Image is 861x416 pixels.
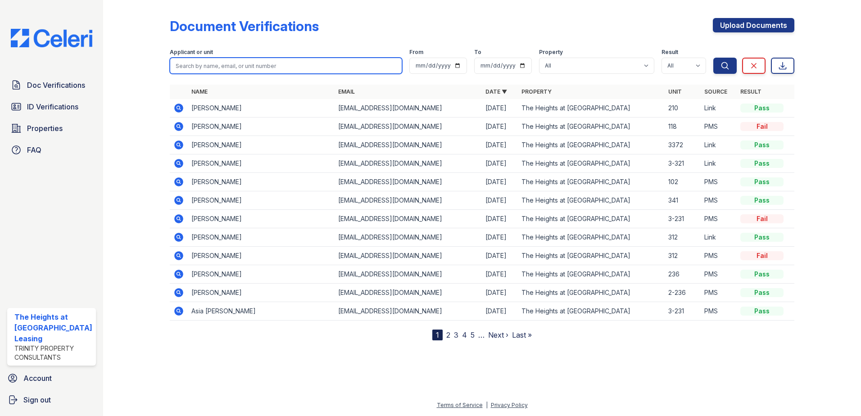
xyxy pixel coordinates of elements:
[188,247,335,265] td: [PERSON_NAME]
[7,98,96,116] a: ID Verifications
[701,173,737,191] td: PMS
[665,118,701,136] td: 118
[486,402,488,408] div: |
[701,136,737,154] td: Link
[437,402,483,408] a: Terms of Service
[188,136,335,154] td: [PERSON_NAME]
[335,302,482,321] td: [EMAIL_ADDRESS][DOMAIN_NAME]
[740,270,784,279] div: Pass
[740,233,784,242] div: Pass
[188,191,335,210] td: [PERSON_NAME]
[518,154,665,173] td: The Heights at [GEOGRAPHIC_DATA]
[335,99,482,118] td: [EMAIL_ADDRESS][DOMAIN_NAME]
[668,88,682,95] a: Unit
[740,288,784,297] div: Pass
[701,247,737,265] td: PMS
[518,284,665,302] td: The Heights at [GEOGRAPHIC_DATA]
[518,228,665,247] td: The Heights at [GEOGRAPHIC_DATA]
[701,284,737,302] td: PMS
[740,122,784,131] div: Fail
[701,210,737,228] td: PMS
[704,88,727,95] a: Source
[478,330,485,340] span: …
[335,118,482,136] td: [EMAIL_ADDRESS][DOMAIN_NAME]
[713,18,794,32] a: Upload Documents
[485,88,507,95] a: Date ▼
[740,177,784,186] div: Pass
[4,369,100,387] a: Account
[665,284,701,302] td: 2-236
[482,302,518,321] td: [DATE]
[482,284,518,302] td: [DATE]
[701,154,737,173] td: Link
[518,191,665,210] td: The Heights at [GEOGRAPHIC_DATA]
[471,330,475,339] a: 5
[462,330,467,339] a: 4
[335,210,482,228] td: [EMAIL_ADDRESS][DOMAIN_NAME]
[482,228,518,247] td: [DATE]
[518,302,665,321] td: The Heights at [GEOGRAPHIC_DATA]
[482,118,518,136] td: [DATE]
[409,49,423,56] label: From
[188,228,335,247] td: [PERSON_NAME]
[665,191,701,210] td: 341
[7,119,96,137] a: Properties
[14,312,92,344] div: The Heights at [GEOGRAPHIC_DATA] Leasing
[482,99,518,118] td: [DATE]
[740,196,784,205] div: Pass
[4,29,100,47] img: CE_Logo_Blue-a8612792a0a2168367f1c8372b55b34899dd931a85d93a1a3d3e32e68fde9ad4.png
[482,210,518,228] td: [DATE]
[170,18,319,34] div: Document Verifications
[482,191,518,210] td: [DATE]
[482,265,518,284] td: [DATE]
[338,88,355,95] a: Email
[482,173,518,191] td: [DATE]
[665,173,701,191] td: 102
[170,49,213,56] label: Applicant or unit
[665,302,701,321] td: 3-231
[482,154,518,173] td: [DATE]
[740,159,784,168] div: Pass
[518,99,665,118] td: The Heights at [GEOGRAPHIC_DATA]
[335,154,482,173] td: [EMAIL_ADDRESS][DOMAIN_NAME]
[335,136,482,154] td: [EMAIL_ADDRESS][DOMAIN_NAME]
[4,391,100,409] a: Sign out
[518,265,665,284] td: The Heights at [GEOGRAPHIC_DATA]
[188,118,335,136] td: [PERSON_NAME]
[7,141,96,159] a: FAQ
[701,99,737,118] td: Link
[740,104,784,113] div: Pass
[27,123,63,134] span: Properties
[518,118,665,136] td: The Heights at [GEOGRAPHIC_DATA]
[27,101,78,112] span: ID Verifications
[662,49,678,56] label: Result
[335,173,482,191] td: [EMAIL_ADDRESS][DOMAIN_NAME]
[491,402,528,408] a: Privacy Policy
[539,49,563,56] label: Property
[740,140,784,149] div: Pass
[188,302,335,321] td: Asia [PERSON_NAME]
[27,145,41,155] span: FAQ
[701,118,737,136] td: PMS
[518,136,665,154] td: The Heights at [GEOGRAPHIC_DATA]
[740,214,784,223] div: Fail
[518,210,665,228] td: The Heights at [GEOGRAPHIC_DATA]
[7,76,96,94] a: Doc Verifications
[665,247,701,265] td: 312
[335,228,482,247] td: [EMAIL_ADDRESS][DOMAIN_NAME]
[518,247,665,265] td: The Heights at [GEOGRAPHIC_DATA]
[188,99,335,118] td: [PERSON_NAME]
[665,136,701,154] td: 3372
[335,191,482,210] td: [EMAIL_ADDRESS][DOMAIN_NAME]
[740,307,784,316] div: Pass
[512,330,532,339] a: Last »
[188,154,335,173] td: [PERSON_NAME]
[335,284,482,302] td: [EMAIL_ADDRESS][DOMAIN_NAME]
[27,80,85,90] span: Doc Verifications
[665,228,701,247] td: 312
[740,88,761,95] a: Result
[23,394,51,405] span: Sign out
[665,265,701,284] td: 236
[521,88,552,95] a: Property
